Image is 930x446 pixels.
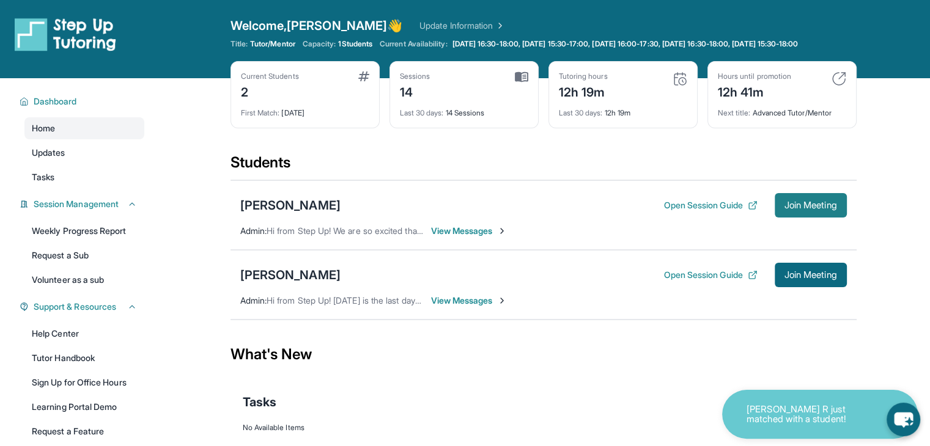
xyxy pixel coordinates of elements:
[559,81,608,101] div: 12h 19m
[400,108,444,117] span: Last 30 days :
[231,327,857,381] div: What's New
[400,101,528,118] div: 14 Sessions
[718,108,751,117] span: Next title :
[243,393,276,411] span: Tasks
[243,423,844,433] div: No Available Items
[400,71,430,81] div: Sessions
[718,101,846,118] div: Advanced Tutor/Mentor
[559,101,687,118] div: 12h 19m
[29,198,137,210] button: Session Management
[887,403,920,436] button: chat-button
[452,39,799,49] span: [DATE] 16:30-18:00, [DATE] 15:30-17:00, [DATE] 16:00-17:30, [DATE] 16:30-18:00, [DATE] 15:30-18:00
[559,108,603,117] span: Last 30 days :
[832,71,846,86] img: card
[34,95,77,108] span: Dashboard
[497,296,507,305] img: Chevron-Right
[358,71,369,81] img: card
[241,108,280,117] span: First Match :
[663,199,757,211] button: Open Session Guide
[559,71,608,81] div: Tutoring hours
[241,71,299,81] div: Current Students
[29,95,137,108] button: Dashboard
[673,71,687,86] img: card
[24,142,144,164] a: Updates
[29,301,137,313] button: Support & Resources
[240,225,267,236] span: Admin :
[663,269,757,281] button: Open Session Guide
[431,225,507,237] span: View Messages
[400,81,430,101] div: 14
[15,17,116,51] img: logo
[240,197,341,214] div: [PERSON_NAME]
[34,301,116,313] span: Support & Resources
[32,171,54,183] span: Tasks
[24,323,144,345] a: Help Center
[24,347,144,369] a: Tutor Handbook
[24,166,144,188] a: Tasks
[338,39,372,49] span: 1 Students
[241,81,299,101] div: 2
[380,39,447,49] span: Current Availability:
[24,371,144,393] a: Sign Up for Office Hours
[231,153,857,180] div: Students
[241,101,369,118] div: [DATE]
[718,81,791,101] div: 12h 41m
[32,147,65,159] span: Updates
[497,226,507,236] img: Chevron-Right
[784,271,837,279] span: Join Meeting
[775,263,847,287] button: Join Meeting
[493,20,505,32] img: Chevron Right
[419,20,505,32] a: Update Information
[303,39,336,49] span: Capacity:
[24,269,144,291] a: Volunteer as a sub
[240,295,267,305] span: Admin :
[718,71,791,81] div: Hours until promotion
[784,202,837,209] span: Join Meeting
[231,39,248,49] span: Title:
[24,396,144,418] a: Learning Portal Demo
[431,294,507,307] span: View Messages
[34,198,119,210] span: Session Management
[24,220,144,242] a: Weekly Progress Report
[515,71,528,82] img: card
[250,39,295,49] span: Tutor/Mentor
[24,420,144,442] a: Request a Feature
[240,266,341,283] div: [PERSON_NAME]
[450,39,801,49] a: [DATE] 16:30-18:00, [DATE] 15:30-17:00, [DATE] 16:00-17:30, [DATE] 16:30-18:00, [DATE] 15:30-18:00
[231,17,403,34] span: Welcome, [PERSON_NAME] 👋
[24,244,144,266] a: Request a Sub
[775,193,847,218] button: Join Meeting
[24,117,144,139] a: Home
[32,122,55,134] span: Home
